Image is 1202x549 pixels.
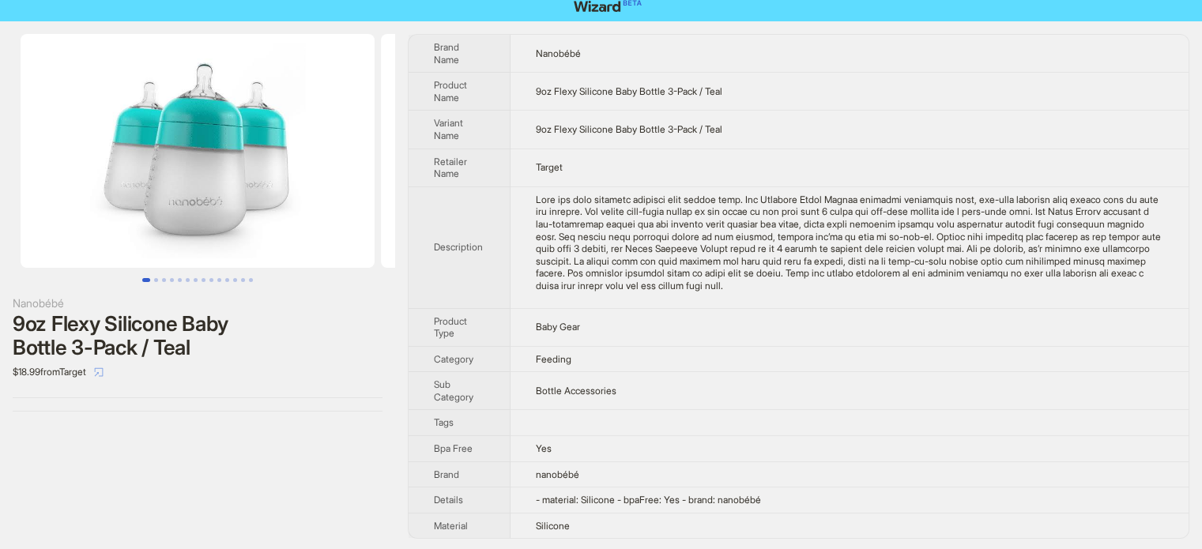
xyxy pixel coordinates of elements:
span: Tags [434,416,454,428]
span: - material: Silicone - bpaFree: Yes - brand: nanobébé [536,494,761,506]
span: Retailer Name [434,156,467,180]
img: 9oz Flexy Silicone Baby Bottle 3-Pack / Teal 9oz Flexy Silicone Baby Bottle 3-Pack / Teal image 2 [381,34,735,268]
button: Go to slide 5 [178,278,182,282]
button: Go to slide 10 [217,278,221,282]
span: Brand [434,468,459,480]
span: 9oz Flexy Silicone Baby Bottle 3-Pack / Teal [536,123,722,135]
button: Go to slide 1 [142,278,150,282]
span: Description [434,241,483,253]
span: Silicone [536,520,570,532]
span: nanobébé [536,468,579,480]
button: Go to slide 3 [162,278,166,282]
span: Details [434,494,463,506]
span: Baby Gear [536,321,580,333]
img: 9oz Flexy Silicone Baby Bottle 3-Pack / Teal 9oz Flexy Silicone Baby Bottle 3-Pack / Teal image 1 [21,34,375,268]
button: Go to slide 12 [233,278,237,282]
button: Go to slide 8 [202,278,205,282]
span: Bottle Accessories [536,385,616,397]
span: Material [434,520,468,532]
span: Feeding [536,353,571,365]
span: Product Type [434,315,467,340]
span: Yes [536,442,552,454]
button: Go to slide 11 [225,278,229,282]
span: Bpa Free [434,442,473,454]
span: Product Name [434,79,467,103]
span: select [94,367,104,377]
button: Go to slide 2 [154,278,158,282]
div: Meet the most advanced silicone baby bottle ever. The Nanobebe Flexy Bottle features incredibly s... [536,194,1163,292]
span: Sub Category [434,378,473,403]
button: Go to slide 9 [209,278,213,282]
button: Go to slide 14 [249,278,253,282]
button: Go to slide 13 [241,278,245,282]
button: Go to slide 6 [186,278,190,282]
div: 9oz Flexy Silicone Baby Bottle 3-Pack / Teal [13,312,382,359]
button: Go to slide 7 [194,278,198,282]
span: 9oz Flexy Silicone Baby Bottle 3-Pack / Teal [536,85,722,97]
div: $18.99 from Target [13,359,382,385]
span: Category [434,353,473,365]
div: Nanobébé [13,295,382,312]
span: Variant Name [434,117,463,141]
span: Nanobébé [536,47,581,59]
span: Target [536,161,563,173]
span: Brand Name [434,41,459,66]
button: Go to slide 4 [170,278,174,282]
